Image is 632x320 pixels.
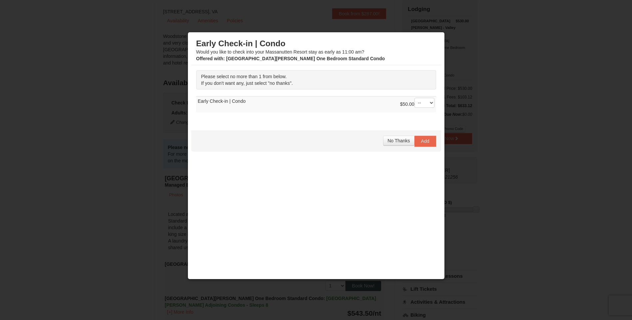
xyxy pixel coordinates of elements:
[201,74,287,79] span: Please select no more than 1 from below.
[196,56,224,61] span: Offered with
[383,136,414,146] button: No Thanks
[196,39,436,62] div: Would you like to check into your Massanutten Resort stay as early as 11:00 am?
[400,98,434,111] div: $50.00
[201,80,293,86] span: If you don't want any, just select "no thanks".
[421,138,429,144] span: Add
[196,96,436,113] td: Early Check-in | Condo
[196,56,385,61] strong: : [GEOGRAPHIC_DATA][PERSON_NAME] One Bedroom Standard Condo
[196,39,436,49] h3: Early Check-in | Condo
[387,138,410,143] span: No Thanks
[414,136,436,146] button: Add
